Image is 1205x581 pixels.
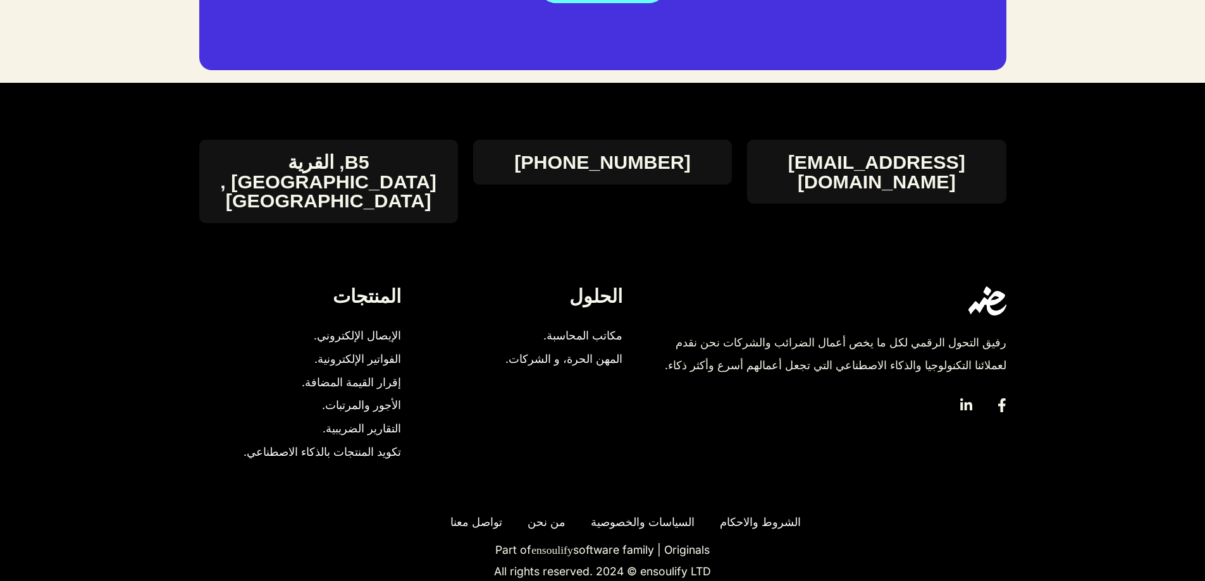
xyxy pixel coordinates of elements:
[244,417,401,441] a: التقارير الضريبية.
[199,152,458,210] h4: B5, القرية [GEOGRAPHIC_DATA] , [GEOGRAPHIC_DATA]
[968,286,1006,315] img: eDariba
[244,371,401,394] a: إقرار القيمة المضافة.
[323,417,401,441] span: التقارير الضريبية.
[531,545,572,556] a: ensoulify
[302,371,401,394] span: إقرار القيمة المضافة.
[322,394,401,417] span: الأجور والمرتبات.
[199,286,401,305] h4: المنتجات
[537,324,622,348] span: مكاتب المحاسبة.
[244,394,401,417] a: الأجور والمرتبات.
[444,511,502,534] a: تواصل معنا
[244,441,401,464] a: تكويد المنتجات بالذكاء الاصطناعي.
[584,511,695,534] a: السياسات والخصوصية
[499,348,622,371] a: المهن الحرة، و الشركات.
[421,286,622,305] h4: الحلول
[314,348,401,371] span: الفواتير الإلكترونية.
[499,324,622,348] a: مكاتب المحاسبة.
[244,324,401,348] a: الإيصال الإلكتروني.
[244,348,401,371] a: الفواتير الإلكترونية.
[514,152,691,171] a: [PHONE_NUMBER]
[747,152,1006,191] a: [EMAIL_ADDRESS][DOMAIN_NAME]
[521,511,565,534] a: من نحن
[198,544,1008,556] p: Part of software family | Originals
[314,324,401,348] span: الإيصال الإلكتروني.
[198,566,1008,577] p: All rights reserved. 2024 © ensoulify LTD
[643,331,1006,378] div: رفيق التحول الرقمي لكل ما يخص أعمال الضرائب والشركات نحن نقدم لعملائنا التكنولوجيا والذكاء الاصطن...
[714,511,801,534] a: الشروط والاحكام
